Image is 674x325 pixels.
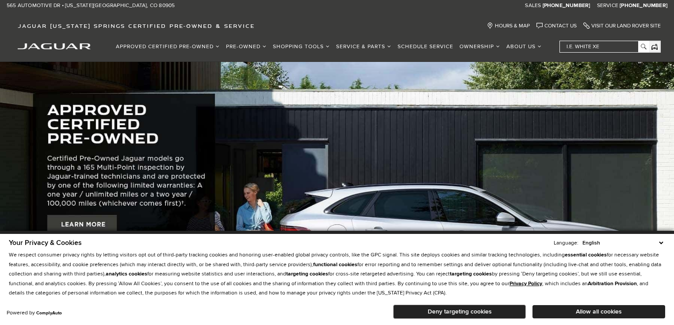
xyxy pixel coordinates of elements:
[543,2,590,9] a: [PHONE_NUMBER]
[9,238,82,247] span: Your Privacy & Cookies
[7,310,62,316] div: Powered by
[13,23,259,29] a: Jaguar [US_STATE] Springs Certified Pre-Owned & Service
[503,39,545,54] a: About Us
[456,39,503,54] a: Ownership
[620,2,667,9] a: [PHONE_NUMBER]
[450,271,492,277] strong: targeting cookies
[113,39,545,54] nav: Main Navigation
[536,23,577,29] a: Contact Us
[525,2,541,9] span: Sales
[394,39,456,54] a: Schedule Service
[286,271,328,277] strong: targeting cookies
[270,39,333,54] a: Shopping Tools
[106,271,147,277] strong: analytics cookies
[393,305,526,319] button: Deny targeting cookies
[554,241,578,246] div: Language:
[509,280,542,287] a: Privacy Policy
[113,39,223,54] a: Approved Certified Pre-Owned
[333,39,394,54] a: Service & Parts
[9,250,665,298] p: We respect consumer privacy rights by letting visitors opt out of third-party tracking cookies an...
[36,310,62,316] a: ComplyAuto
[588,280,637,287] strong: Arbitration Provision
[18,43,91,50] img: Jaguar
[18,42,91,50] a: jaguar
[223,39,270,54] a: Pre-Owned
[565,252,607,258] strong: essential cookies
[532,305,665,318] button: Allow all cookies
[313,261,357,268] strong: functional cookies
[487,23,530,29] a: Hours & Map
[597,2,618,9] span: Service
[7,2,175,9] a: 565 Automotive Dr • [US_STATE][GEOGRAPHIC_DATA], CO 80905
[18,23,255,29] span: Jaguar [US_STATE] Springs Certified Pre-Owned & Service
[560,41,648,52] input: i.e. White XE
[580,239,665,247] select: Language Select
[583,23,661,29] a: Visit Our Land Rover Site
